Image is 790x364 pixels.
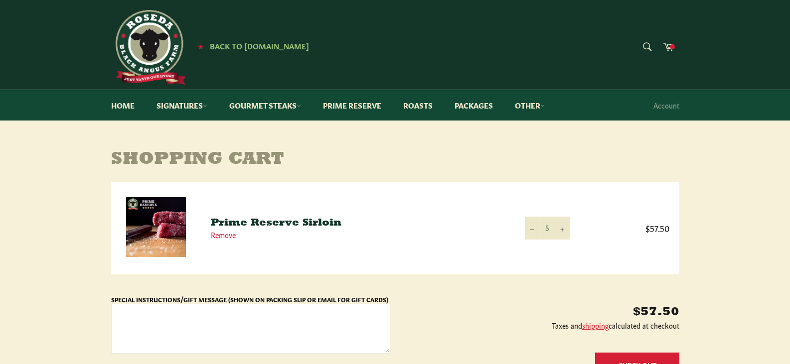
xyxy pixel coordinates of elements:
[211,230,236,240] a: Remove
[400,321,679,330] p: Taxes and calculated at checkout
[590,222,669,234] span: $57.50
[648,91,684,120] a: Account
[555,217,570,239] button: Increase item quantity by one
[445,90,503,121] a: Packages
[193,42,309,50] a: ★ Back to [DOMAIN_NAME]
[111,295,388,303] label: Special Instructions/Gift Message (Shown on Packing Slip or Email for Gift Cards)
[393,90,443,121] a: Roasts
[210,40,309,51] span: Back to [DOMAIN_NAME]
[400,304,679,321] p: $57.50
[126,197,186,257] img: Prime Reserve Sirloin
[101,90,145,121] a: Home
[211,218,341,228] a: Prime Reserve Sirloin
[111,150,679,170] h1: Shopping Cart
[505,90,555,121] a: Other
[525,217,540,239] button: Reduce item quantity by one
[582,320,609,330] a: shipping
[198,42,203,50] span: ★
[111,10,186,85] img: Roseda Beef
[219,90,311,121] a: Gourmet Steaks
[313,90,391,121] a: Prime Reserve
[147,90,217,121] a: Signatures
